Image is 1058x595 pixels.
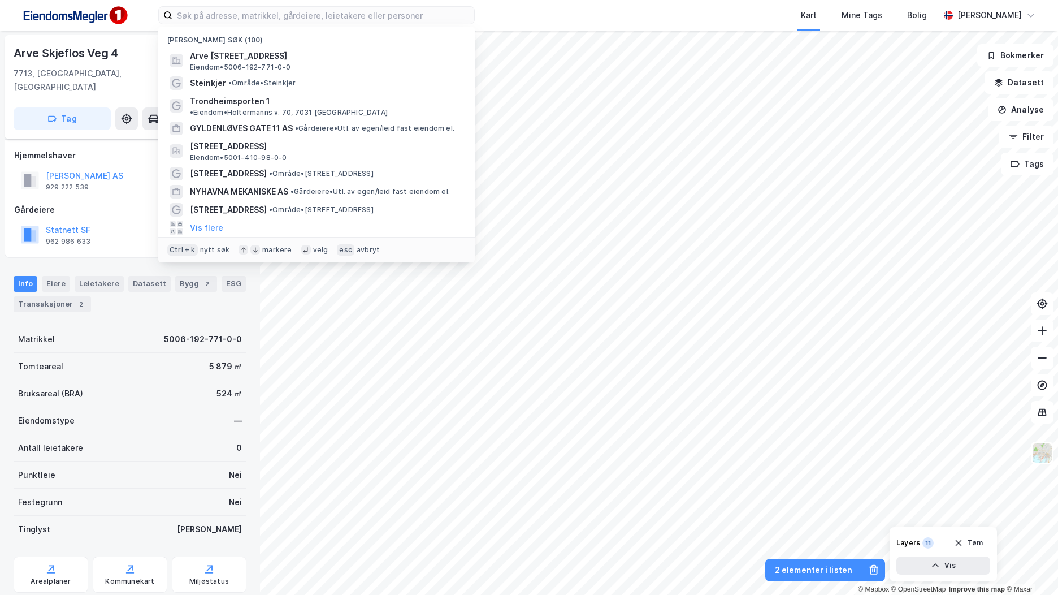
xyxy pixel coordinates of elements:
span: Område • [STREET_ADDRESS] [269,205,374,214]
div: Leietakere [75,276,124,292]
div: Eiere [42,276,70,292]
div: Bruksareal (BRA) [18,387,83,400]
div: Nei [229,468,242,482]
span: Steinkjer [190,76,226,90]
button: 2 elementer i listen [765,559,862,581]
div: markere [262,245,292,255]
div: 0 [236,441,242,455]
div: 5006-192-771-0-0 [164,333,242,346]
span: • [190,108,193,117]
span: Område • Steinkjer [228,79,296,88]
button: Tag [14,107,111,130]
span: • [269,205,272,214]
div: Arealplaner [31,577,71,586]
span: [STREET_ADDRESS] [190,167,267,180]
span: Gårdeiere • Utl. av egen/leid fast eiendom el. [295,124,454,133]
span: NYHAVNA MEKANISKE AS [190,185,288,199]
div: Bygg [175,276,217,292]
button: Datasett [985,71,1053,94]
div: ESG [222,276,246,292]
div: Transaksjoner [14,296,91,312]
button: Bokmerker [977,44,1053,67]
span: Eiendom • 5006-192-771-0-0 [190,63,290,72]
a: Improve this map [949,585,1005,593]
span: Eiendom • Holtermanns v. 70, 7031 [GEOGRAPHIC_DATA] [190,108,388,117]
button: Analyse [988,98,1053,121]
div: [PERSON_NAME] [177,523,242,536]
div: [PERSON_NAME] søk (100) [158,27,475,47]
span: • [290,187,294,196]
a: OpenStreetMap [891,585,946,593]
div: velg [313,245,328,255]
div: Info [14,276,37,292]
input: Søk på adresse, matrikkel, gårdeiere, leietakere eller personer [172,7,474,24]
div: 5 879 ㎡ [209,360,242,373]
button: Tøm [947,534,990,552]
a: Mapbox [858,585,889,593]
img: F4PB6Px+NJ5v8B7XTbfpPpyloAAAAASUVORK5CYII= [18,3,131,28]
div: Mine Tags [842,8,882,22]
img: Z [1031,442,1053,464]
div: esc [337,244,354,256]
div: Hjemmelshaver [14,149,246,162]
span: [STREET_ADDRESS] [190,203,267,217]
div: avbryt [357,245,380,255]
div: Miljøstatus [189,577,229,586]
button: Vis flere [190,221,223,235]
div: Nei [229,495,242,509]
iframe: Chat Widget [1001,541,1058,595]
span: • [269,169,272,178]
span: • [295,124,298,132]
div: 962 986 633 [46,237,90,246]
div: Kart [801,8,817,22]
div: 11 [922,537,934,549]
span: Trondheimsporten 1 [190,94,270,108]
div: Datasett [128,276,171,292]
div: nytt søk [200,245,230,255]
div: Layers [896,538,920,547]
button: Tags [1001,153,1053,175]
div: Kommunekart [105,577,154,586]
div: 929 222 539 [46,183,89,192]
div: Eiendomstype [18,414,75,428]
div: [PERSON_NAME] [957,8,1022,22]
span: Eiendom • 5001-410-98-0-0 [190,153,287,162]
div: — [234,414,242,428]
div: Arve Skjeflos Veg 4 [14,44,120,62]
div: Punktleie [18,468,55,482]
span: Gårdeiere • Utl. av egen/leid fast eiendom el. [290,187,450,196]
span: • [228,79,232,87]
span: Område • [STREET_ADDRESS] [269,169,374,178]
div: Ctrl + k [167,244,198,256]
div: Gårdeiere [14,203,246,217]
span: GYLDENLØVES GATE 11 AS [190,122,293,135]
button: Filter [999,126,1053,148]
div: Tinglyst [18,523,50,536]
span: [STREET_ADDRESS] [190,140,461,153]
div: Kontrollprogram for chat [1001,541,1058,595]
div: 2 [201,278,213,290]
div: Bolig [907,8,927,22]
div: Antall leietakere [18,441,83,455]
div: 2 [75,299,86,310]
div: 524 ㎡ [216,387,242,400]
div: 7713, [GEOGRAPHIC_DATA], [GEOGRAPHIC_DATA] [14,67,184,94]
div: Tomteareal [18,360,63,373]
div: Festegrunn [18,495,62,509]
button: Vis [896,557,990,575]
div: Matrikkel [18,333,55,346]
span: Arve [STREET_ADDRESS] [190,49,461,63]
